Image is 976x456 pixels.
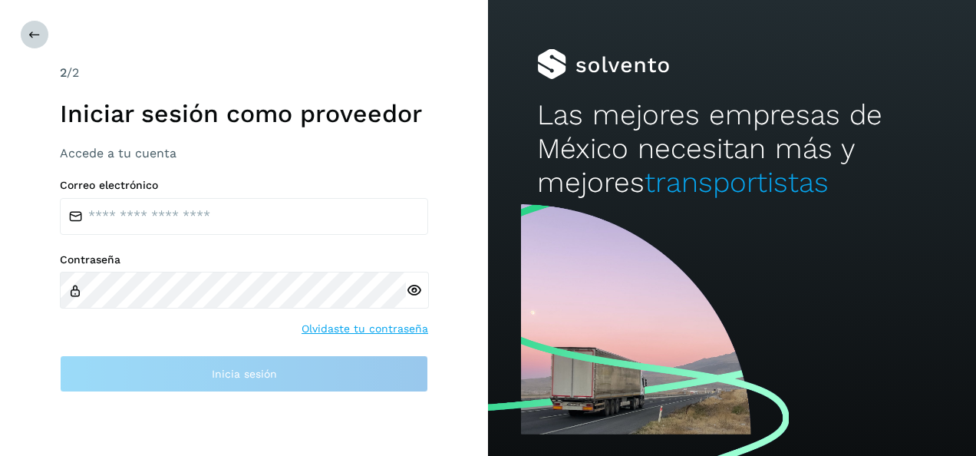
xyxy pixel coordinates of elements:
button: Inicia sesión [60,355,428,392]
div: /2 [60,64,428,82]
span: transportistas [645,166,829,199]
label: Contraseña [60,253,428,266]
span: Inicia sesión [212,368,277,379]
span: 2 [60,65,67,80]
a: Olvidaste tu contraseña [302,321,428,337]
h1: Iniciar sesión como proveedor [60,99,428,128]
h3: Accede a tu cuenta [60,146,428,160]
label: Correo electrónico [60,179,428,192]
h2: Las mejores empresas de México necesitan más y mejores [537,98,928,200]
